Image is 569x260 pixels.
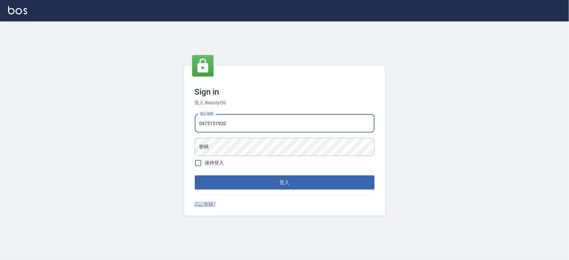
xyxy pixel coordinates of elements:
a: 忘記密碼? [195,201,216,208]
h6: 登入 BeautyOS [195,99,375,106]
span: 保持登入 [205,159,224,166]
img: Logo [8,6,27,14]
label: 電話號碼 [200,111,214,116]
button: 登入 [195,175,375,190]
h3: Sign in [195,87,375,97]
